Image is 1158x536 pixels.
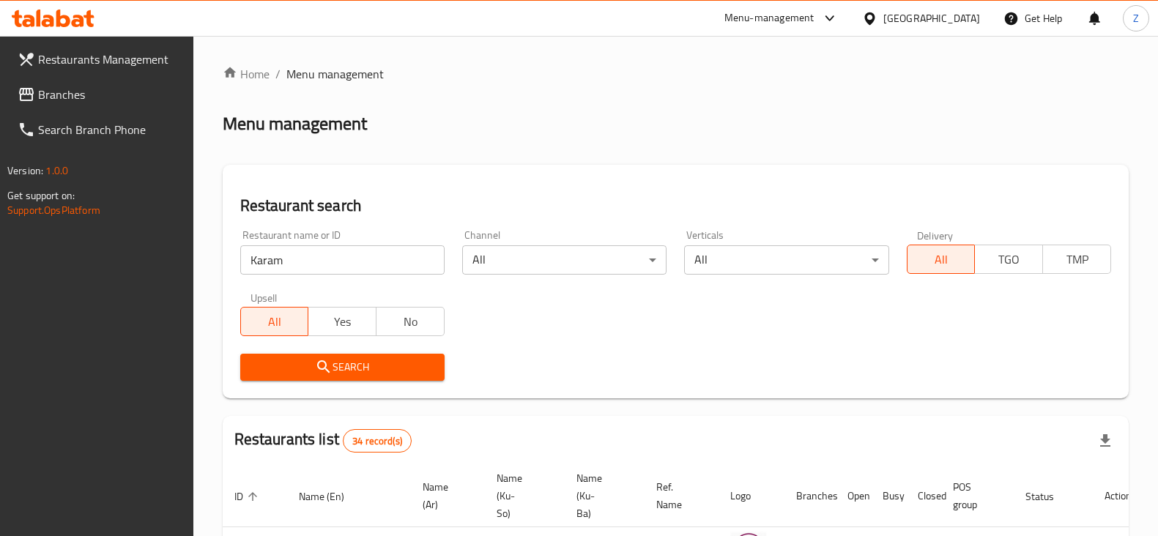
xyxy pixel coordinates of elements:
[45,161,68,180] span: 1.0.0
[38,86,182,103] span: Branches
[223,65,270,83] a: Home
[1088,423,1123,458] div: Export file
[7,186,75,205] span: Get support on:
[656,478,701,513] span: Ref. Name
[719,465,784,527] th: Logo
[382,311,439,332] span: No
[6,112,193,147] a: Search Branch Phone
[376,307,445,336] button: No
[299,488,363,505] span: Name (En)
[917,230,954,240] label: Delivery
[38,51,182,68] span: Restaurants Management
[423,478,467,513] span: Name (Ar)
[234,488,262,505] span: ID
[1025,488,1073,505] span: Status
[275,65,281,83] li: /
[223,112,367,135] h2: Menu management
[953,478,996,513] span: POS group
[250,292,278,302] label: Upsell
[883,10,980,26] div: [GEOGRAPHIC_DATA]
[308,307,376,336] button: Yes
[240,354,445,381] button: Search
[314,311,371,332] span: Yes
[981,249,1037,270] span: TGO
[1049,249,1105,270] span: TMP
[974,245,1043,274] button: TGO
[1133,10,1139,26] span: Z
[240,245,445,275] input: Search for restaurant name or ID..
[286,65,384,83] span: Menu management
[6,42,193,77] a: Restaurants Management
[38,121,182,138] span: Search Branch Phone
[684,245,888,275] div: All
[252,358,433,376] span: Search
[724,10,814,27] div: Menu-management
[1093,465,1143,527] th: Action
[223,65,1129,83] nav: breadcrumb
[344,434,411,448] span: 34 record(s)
[784,465,836,527] th: Branches
[240,307,309,336] button: All
[240,195,1111,217] h2: Restaurant search
[7,201,100,220] a: Support.OpsPlatform
[906,465,941,527] th: Closed
[7,161,43,180] span: Version:
[1042,245,1111,274] button: TMP
[576,469,627,522] span: Name (Ku-Ba)
[497,469,547,522] span: Name (Ku-So)
[907,245,976,274] button: All
[247,311,303,332] span: All
[871,465,906,527] th: Busy
[462,245,667,275] div: All
[6,77,193,112] a: Branches
[913,249,970,270] span: All
[234,428,412,453] h2: Restaurants list
[836,465,871,527] th: Open
[343,429,412,453] div: Total records count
